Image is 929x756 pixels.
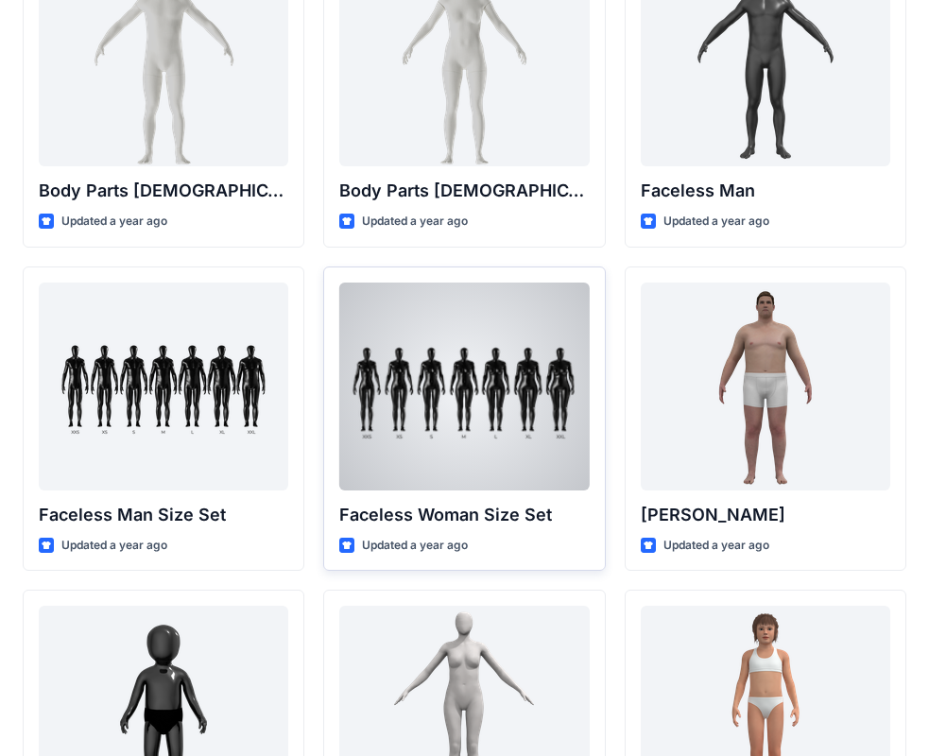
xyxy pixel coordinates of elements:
[339,502,589,528] p: Faceless Woman Size Set
[61,212,167,232] p: Updated a year ago
[339,283,589,490] a: Faceless Woman Size Set
[339,178,589,204] p: Body Parts [DEMOGRAPHIC_DATA]
[39,283,288,490] a: Faceless Man Size Set
[362,212,468,232] p: Updated a year ago
[641,283,890,490] a: Joseph
[61,536,167,556] p: Updated a year ago
[39,502,288,528] p: Faceless Man Size Set
[663,536,769,556] p: Updated a year ago
[663,212,769,232] p: Updated a year ago
[641,178,890,204] p: Faceless Man
[39,178,288,204] p: Body Parts [DEMOGRAPHIC_DATA]
[362,536,468,556] p: Updated a year ago
[641,502,890,528] p: [PERSON_NAME]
